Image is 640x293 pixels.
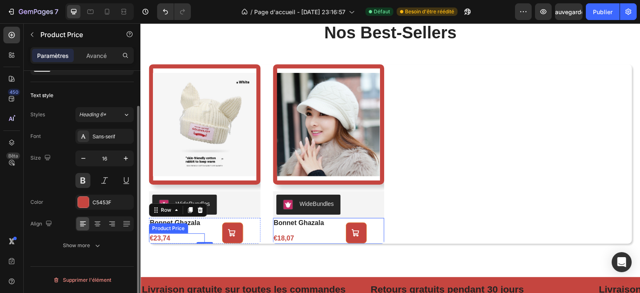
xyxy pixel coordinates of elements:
[30,238,134,253] button: Show more
[86,52,107,59] font: Avancé
[132,210,188,220] div: €18,07
[55,8,58,16] font: 7
[8,210,64,220] div: €23,74
[8,195,64,205] a: bonnet ghazala
[555,3,582,20] button: Sauvegarder
[30,198,43,206] div: Color
[137,45,240,157] a: Bonnet Ghazala
[63,241,102,250] div: Show more
[10,201,46,209] div: Product Price
[551,8,587,15] font: Sauvegarder
[593,8,612,15] font: Publier
[75,107,134,122] button: Heading 6*
[3,3,62,20] button: 7
[250,8,252,15] font: /
[92,199,132,206] div: C5453F
[230,260,384,273] p: Retours gratuits pendant 30 jours
[1,260,205,273] p: Livraison gratuite sur toutes les commandes
[586,3,620,20] button: Publier
[40,30,111,40] p: Product Price
[132,195,188,205] a: bonnet ghazala
[12,45,116,157] a: Bonnet Ghazala
[30,218,54,230] div: Align
[136,171,200,191] button: WideBundles
[10,89,18,95] font: 450
[30,111,45,118] div: Styles
[254,8,345,15] font: Page d'accueil - [DATE] 23:16:57
[405,8,454,15] font: Besoin d'être réédité
[12,171,76,191] button: WideBundles
[18,176,28,186] img: Wide%20Bundles.png
[30,273,134,287] button: Supprimer l'élément
[374,8,390,15] font: Défaut
[8,153,18,159] font: Bêta
[30,153,52,164] div: Size
[37,52,69,59] font: Paramètres
[612,252,632,272] div: Ouvrir Intercom Messenger
[157,3,191,20] div: Annuler/Rétablir
[79,111,106,118] span: Heading 6*
[30,133,41,140] div: Font
[140,23,640,293] iframe: Zone de conception
[35,176,70,185] div: WideBundles
[159,176,194,185] div: WideBundles
[30,92,53,99] div: Text style
[19,183,32,190] div: Row
[92,133,132,140] div: Sans-serif
[142,176,152,186] img: Wide%20Bundles.png
[63,277,111,283] font: Supprimer l'élément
